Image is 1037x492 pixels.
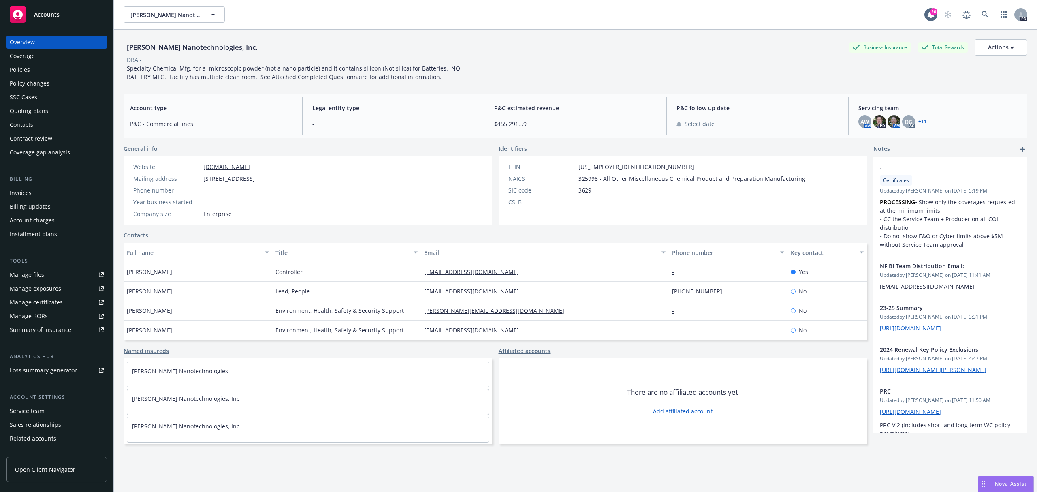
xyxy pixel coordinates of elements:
div: [PERSON_NAME] Nanotechnologies, Inc. [124,42,261,53]
span: Account type [130,104,292,112]
span: No [799,306,807,315]
a: Service team [6,404,107,417]
div: Email [424,248,657,257]
span: P&C - Commercial lines [130,120,292,128]
a: [PERSON_NAME] Nanotechnologies [132,367,228,375]
button: Nova Assist [978,476,1034,492]
div: Website [133,163,200,171]
button: Phone number [669,243,788,262]
div: NF BI Team Distribution Email:Updatedby [PERSON_NAME] on [DATE] 11:41 AM[EMAIL_ADDRESS][DOMAIN_NAME] [873,255,1027,297]
a: Quoting plans [6,105,107,118]
a: [PERSON_NAME] Nanotechnologies, Inc [132,395,239,402]
a: Report a Bug [958,6,975,23]
a: [PERSON_NAME][EMAIL_ADDRESS][DOMAIN_NAME] [424,307,571,314]
p: • Show only the coverages requested at the minimum limits • CC the Service Team + Producer on all... [880,198,1021,249]
a: Policies [6,63,107,76]
span: Yes [799,267,808,276]
span: [US_EMPLOYER_IDENTIFICATION_NUMBER] [578,163,694,171]
div: Account settings [6,393,107,401]
a: Client navigator features [6,446,107,459]
a: Manage exposures [6,282,107,295]
span: Updated by [PERSON_NAME] on [DATE] 11:41 AM [880,272,1021,279]
span: Environment, Health, Safety & Security Support [275,306,404,315]
div: Billing [6,175,107,183]
span: - [203,186,205,195]
a: [EMAIL_ADDRESS][DOMAIN_NAME] [424,287,525,295]
div: Contacts [10,118,33,131]
div: Title [275,248,409,257]
div: Total Rewards [918,42,968,52]
button: Title [272,243,421,262]
div: Phone number [672,248,776,257]
a: Installment plans [6,228,107,241]
a: [PERSON_NAME] Nanotechnologies, Inc [132,422,239,430]
a: [URL][DOMAIN_NAME] [880,408,941,415]
div: Policy changes [10,77,49,90]
a: Add affiliated account [653,407,713,415]
span: $455,291.59 [494,120,657,128]
a: Coverage [6,49,107,62]
a: Contacts [124,231,148,240]
a: [URL][DOMAIN_NAME][PERSON_NAME] [880,366,986,374]
div: Analytics hub [6,353,107,361]
div: Full name [127,248,260,257]
span: Updated by [PERSON_NAME] on [DATE] 4:47 PM [880,355,1021,362]
a: - [672,307,681,314]
span: [PERSON_NAME] [127,326,172,334]
a: Named insureds [124,347,169,355]
a: [PHONE_NUMBER] [672,287,729,295]
button: Actions [975,39,1027,56]
span: - [880,164,1000,172]
div: Installment plans [10,228,57,241]
div: Quoting plans [10,105,48,118]
div: CSLB [508,198,575,206]
div: SIC code [508,186,575,195]
span: Updated by [PERSON_NAME] on [DATE] 11:50 AM [880,397,1021,404]
span: [STREET_ADDRESS] [203,174,255,183]
span: Specialty Chemical Mfg. for a microscopic powder (not a nano particle) and it contains silicon (N... [127,64,462,81]
div: -CertificatesUpdatedby [PERSON_NAME] on [DATE] 5:19 PMPROCESSING• Show only the coverages request... [873,157,1027,255]
span: Lead, People [275,287,310,295]
a: [DOMAIN_NAME] [203,163,250,171]
span: [PERSON_NAME] [127,267,172,276]
div: Account charges [10,214,55,227]
span: - [203,198,205,206]
div: Coverage [10,49,35,62]
span: No [799,287,807,295]
div: Billing updates [10,200,51,213]
div: Actions [988,40,1014,55]
a: [EMAIL_ADDRESS][DOMAIN_NAME] [424,326,525,334]
span: Updated by [PERSON_NAME] on [DATE] 3:31 PM [880,313,1021,321]
a: Summary of insurance [6,323,107,336]
button: Full name [124,243,272,262]
a: Overview [6,36,107,49]
span: - [312,120,475,128]
a: Coverage gap analysis [6,146,107,159]
span: No [799,326,807,334]
div: Manage certificates [10,296,63,309]
a: Start snowing [940,6,956,23]
div: Sales relationships [10,418,61,431]
div: Service team [10,404,45,417]
span: There are no affiliated accounts yet [627,387,738,397]
div: SSC Cases [10,91,37,104]
a: Billing updates [6,200,107,213]
span: 325998 - All Other Miscellaneous Chemical Product and Preparation Manufacturing [578,174,805,183]
span: 2024 Renewal Key Policy Exclusions [880,345,1000,354]
a: Switch app [996,6,1012,23]
a: - [672,268,681,276]
a: Manage certificates [6,296,107,309]
span: Environment, Health, Safety & Security Support [275,326,404,334]
div: Invoices [10,186,32,199]
div: DBA: - [127,56,142,64]
div: Manage files [10,268,44,281]
img: photo [873,115,886,128]
span: Certificates [883,177,909,184]
a: - [672,326,681,334]
span: Open Client Navigator [15,465,75,474]
span: General info [124,144,158,153]
div: 23-25 SummaryUpdatedby [PERSON_NAME] on [DATE] 3:31 PM[URL][DOMAIN_NAME] [873,297,1027,339]
span: Notes [873,144,890,154]
a: Sales relationships [6,418,107,431]
span: [PERSON_NAME] [127,287,172,295]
